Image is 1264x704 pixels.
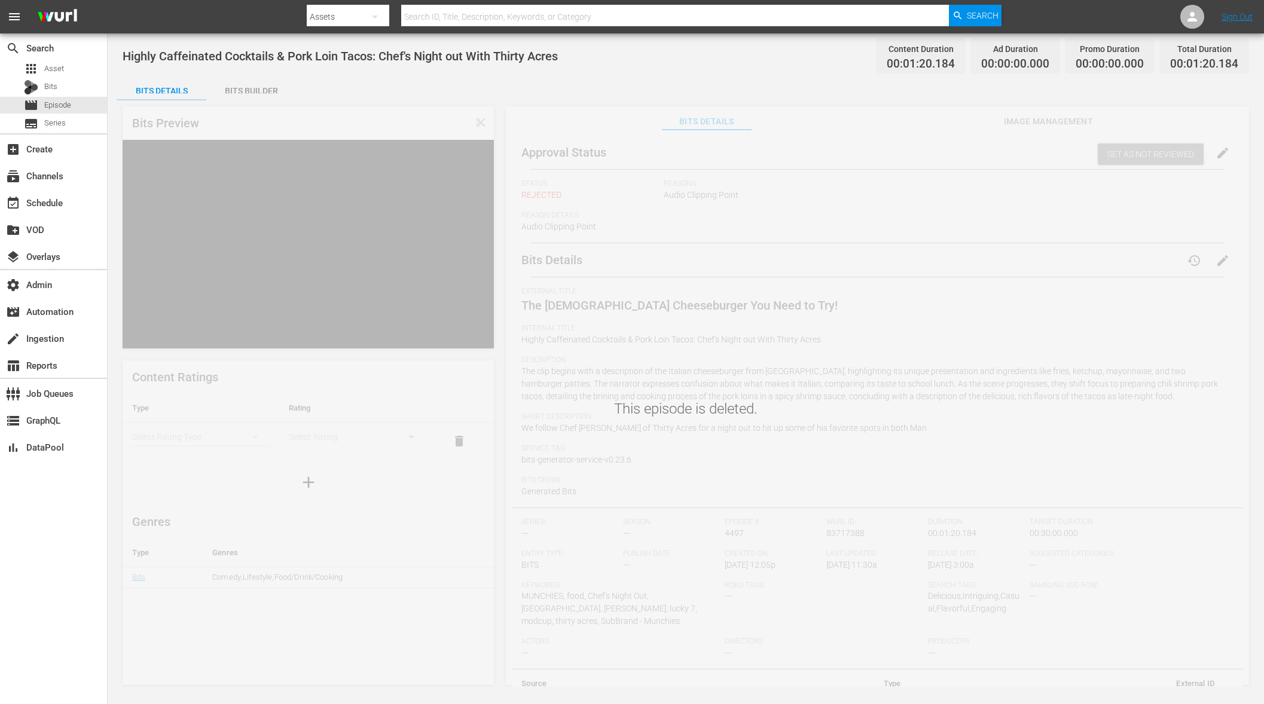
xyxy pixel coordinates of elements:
[6,169,20,183] span: Channels
[6,278,20,292] span: Admin
[981,57,1049,71] span: 00:00:00.000
[44,81,57,93] span: Bits
[7,10,22,24] span: menu
[117,76,206,105] div: Bits Details
[206,76,296,100] button: Bits Builder
[24,80,38,94] div: Bits
[6,414,20,428] span: GraphQL
[6,196,20,210] span: Schedule
[967,5,999,26] span: Search
[1076,57,1144,71] span: 00:00:00.000
[614,400,758,687] div: This episode is deleted.
[206,76,296,105] div: Bits Builder
[887,57,955,71] span: 00:01:20.184
[6,223,20,237] span: VOD
[44,63,64,75] span: Asset
[29,3,86,31] img: ans4CAIJ8jUAAAAAAAAAAAAAAAAAAAAAAAAgQb4GAAAAAAAAAAAAAAAAAAAAAAAAJMjXAAAAAAAAAAAAAAAAAAAAAAAAgAT5G...
[24,98,38,112] span: Episode
[6,142,20,157] span: Create
[6,305,20,319] span: Automation
[1170,57,1238,71] span: 00:01:20.184
[1222,12,1253,22] a: Sign Out
[981,41,1049,57] div: Ad Duration
[887,41,955,57] div: Content Duration
[117,76,206,100] button: Bits Details
[1170,41,1238,57] div: Total Duration
[44,117,66,129] span: Series
[44,99,71,111] span: Episode
[949,5,1002,26] button: Search
[6,387,20,401] span: Job Queues
[6,41,20,56] span: Search
[6,332,20,346] span: Ingestion
[24,117,38,131] span: Series
[123,49,558,63] span: Highly Caffeinated Cocktails & Pork Loin Tacos: Chef's Night out With Thirty Acres
[6,250,20,264] span: Overlays
[123,140,494,348] div: Video Player
[24,62,38,76] span: Asset
[6,440,20,455] span: DataPool
[1076,41,1144,57] div: Promo Duration
[6,359,20,373] span: Reports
